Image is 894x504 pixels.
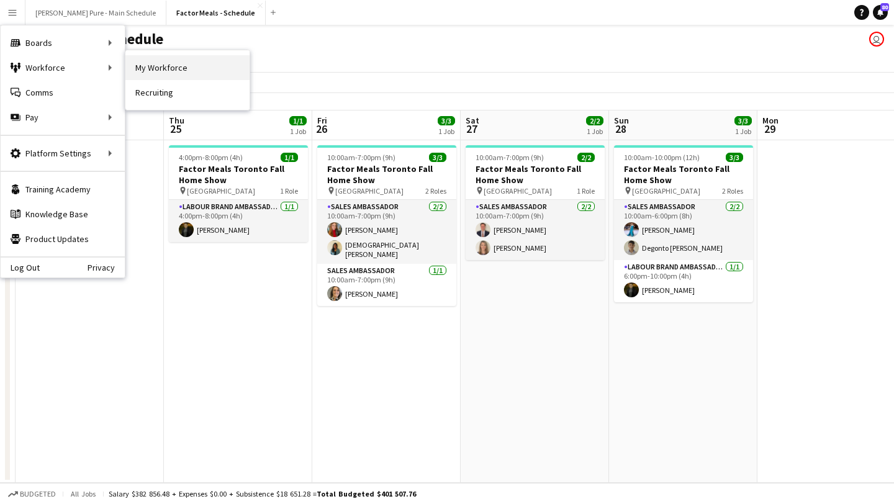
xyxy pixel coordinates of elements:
[6,487,58,501] button: Budgeted
[614,260,753,302] app-card-role: Labour Brand Ambassadors1/16:00pm-10:00pm (4h)[PERSON_NAME]
[317,145,456,306] app-job-card: 10:00am-7:00pm (9h)3/3Factor Meals Toronto Fall Home Show [GEOGRAPHIC_DATA]2 RolesSales Ambassado...
[466,115,479,126] span: Sat
[761,122,779,136] span: 29
[167,122,184,136] span: 25
[1,202,125,227] a: Knowledge Base
[317,264,456,306] app-card-role: Sales Ambassador1/110:00am-7:00pm (9h)[PERSON_NAME]
[187,186,255,196] span: [GEOGRAPHIC_DATA]
[464,122,479,136] span: 27
[179,153,243,162] span: 4:00pm-8:00pm (4h)
[873,5,888,20] a: 80
[614,145,753,302] app-job-card: 10:00am-10:00pm (12h)3/3Factor Meals Toronto Fall Home Show [GEOGRAPHIC_DATA]2 RolesSales Ambassa...
[280,186,298,196] span: 1 Role
[1,227,125,251] a: Product Updates
[335,186,404,196] span: [GEOGRAPHIC_DATA]
[438,116,455,125] span: 3/3
[734,116,752,125] span: 3/3
[169,115,184,126] span: Thu
[109,489,416,498] div: Salary $382 856.48 + Expenses $0.00 + Subsistence $18 651.28 =
[1,55,125,80] div: Workforce
[1,177,125,202] a: Training Academy
[315,122,327,136] span: 26
[290,127,306,136] div: 1 Job
[624,153,700,162] span: 10:00am-10:00pm (12h)
[726,153,743,162] span: 3/3
[880,3,889,11] span: 80
[317,163,456,186] h3: Factor Meals Toronto Fall Home Show
[612,122,629,136] span: 28
[577,153,595,162] span: 2/2
[88,263,125,272] a: Privacy
[586,116,603,125] span: 2/2
[1,141,125,166] div: Platform Settings
[614,163,753,186] h3: Factor Meals Toronto Fall Home Show
[735,127,751,136] div: 1 Job
[20,490,56,498] span: Budgeted
[577,186,595,196] span: 1 Role
[1,30,125,55] div: Boards
[869,32,884,47] app-user-avatar: Leticia Fayzano
[125,55,250,80] a: My Workforce
[327,153,395,162] span: 10:00am-7:00pm (9h)
[614,115,629,126] span: Sun
[722,186,743,196] span: 2 Roles
[169,163,308,186] h3: Factor Meals Toronto Fall Home Show
[169,200,308,242] app-card-role: Labour Brand Ambassadors1/14:00pm-8:00pm (4h)[PERSON_NAME]
[281,153,298,162] span: 1/1
[68,489,98,498] span: All jobs
[429,153,446,162] span: 3/3
[762,115,779,126] span: Mon
[466,163,605,186] h3: Factor Meals Toronto Fall Home Show
[476,153,544,162] span: 10:00am-7:00pm (9h)
[466,145,605,260] app-job-card: 10:00am-7:00pm (9h)2/2Factor Meals Toronto Fall Home Show [GEOGRAPHIC_DATA]1 RoleSales Ambassador...
[25,1,166,25] button: [PERSON_NAME] Pure - Main Schedule
[614,200,753,260] app-card-role: Sales Ambassador2/210:00am-6:00pm (8h)[PERSON_NAME]Degonto [PERSON_NAME]
[1,105,125,130] div: Pay
[632,186,700,196] span: [GEOGRAPHIC_DATA]
[466,200,605,260] app-card-role: Sales Ambassador2/210:00am-7:00pm (9h)[PERSON_NAME][PERSON_NAME]
[425,186,446,196] span: 2 Roles
[1,263,40,272] a: Log Out
[169,145,308,242] app-job-card: 4:00pm-8:00pm (4h)1/1Factor Meals Toronto Fall Home Show [GEOGRAPHIC_DATA]1 RoleLabour Brand Amba...
[317,115,327,126] span: Fri
[1,80,125,105] a: Comms
[438,127,454,136] div: 1 Job
[317,489,416,498] span: Total Budgeted $401 507.76
[289,116,307,125] span: 1/1
[166,1,266,25] button: Factor Meals - Schedule
[587,127,603,136] div: 1 Job
[317,200,456,264] app-card-role: Sales Ambassador2/210:00am-7:00pm (9h)[PERSON_NAME][DEMOGRAPHIC_DATA] [PERSON_NAME]
[484,186,552,196] span: [GEOGRAPHIC_DATA]
[125,80,250,105] a: Recruiting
